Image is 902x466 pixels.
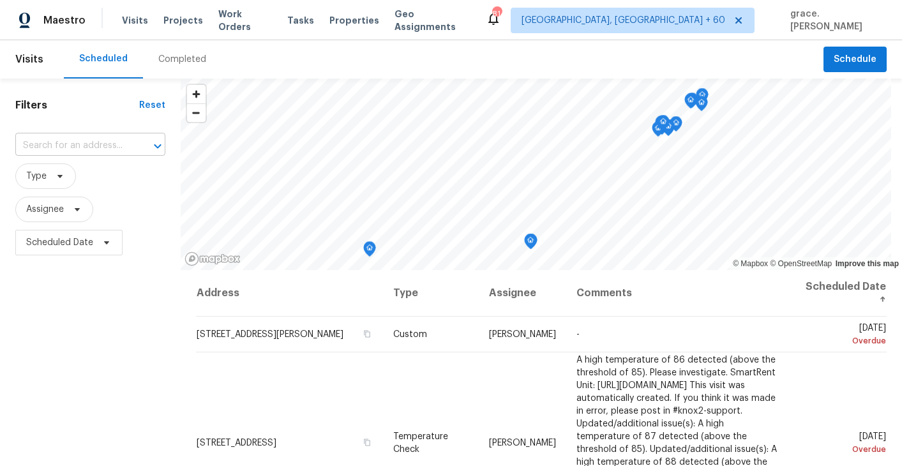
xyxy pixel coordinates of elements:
[800,334,886,347] div: Overdue
[393,330,427,339] span: Custom
[733,259,768,268] a: Mapbox
[383,270,479,317] th: Type
[393,432,448,453] span: Temperature Check
[187,104,206,122] span: Zoom out
[525,234,537,253] div: Map marker
[800,432,886,455] span: [DATE]
[15,99,139,112] h1: Filters
[43,14,86,27] span: Maestro
[489,438,556,447] span: [PERSON_NAME]
[770,259,832,268] a: OpenStreetMap
[695,96,708,116] div: Map marker
[522,14,725,27] span: [GEOGRAPHIC_DATA], [GEOGRAPHIC_DATA] + 60
[181,79,891,270] canvas: Map
[149,137,167,155] button: Open
[363,241,376,261] div: Map marker
[163,14,203,27] span: Projects
[836,259,899,268] a: Improve this map
[696,88,709,108] div: Map marker
[196,270,383,317] th: Address
[187,85,206,103] button: Zoom in
[197,330,343,339] span: [STREET_ADDRESS][PERSON_NAME]
[26,236,93,249] span: Scheduled Date
[79,52,128,65] div: Scheduled
[329,14,379,27] span: Properties
[785,8,883,33] span: grace.[PERSON_NAME]
[139,99,165,112] div: Reset
[834,52,876,68] span: Schedule
[566,270,790,317] th: Comments
[670,116,682,136] div: Map marker
[686,93,698,112] div: Map marker
[197,438,276,447] span: [STREET_ADDRESS]
[800,442,886,455] div: Overdue
[657,115,670,135] div: Map marker
[492,8,501,20] div: 814
[479,270,566,317] th: Assignee
[655,116,668,135] div: Map marker
[823,47,887,73] button: Schedule
[790,270,887,317] th: Scheduled Date ↑
[158,53,206,66] div: Completed
[287,16,314,25] span: Tasks
[652,121,665,141] div: Map marker
[15,45,43,73] span: Visits
[489,330,556,339] span: [PERSON_NAME]
[800,324,886,347] span: [DATE]
[187,103,206,122] button: Zoom out
[15,136,130,156] input: Search for an address...
[122,14,148,27] span: Visits
[361,328,373,340] button: Copy Address
[26,203,64,216] span: Assignee
[524,234,537,253] div: Map marker
[576,330,580,339] span: -
[26,170,47,183] span: Type
[218,8,272,33] span: Work Orders
[184,252,241,266] a: Mapbox homepage
[684,93,697,113] div: Map marker
[395,8,471,33] span: Geo Assignments
[361,436,373,447] button: Copy Address
[662,119,675,139] div: Map marker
